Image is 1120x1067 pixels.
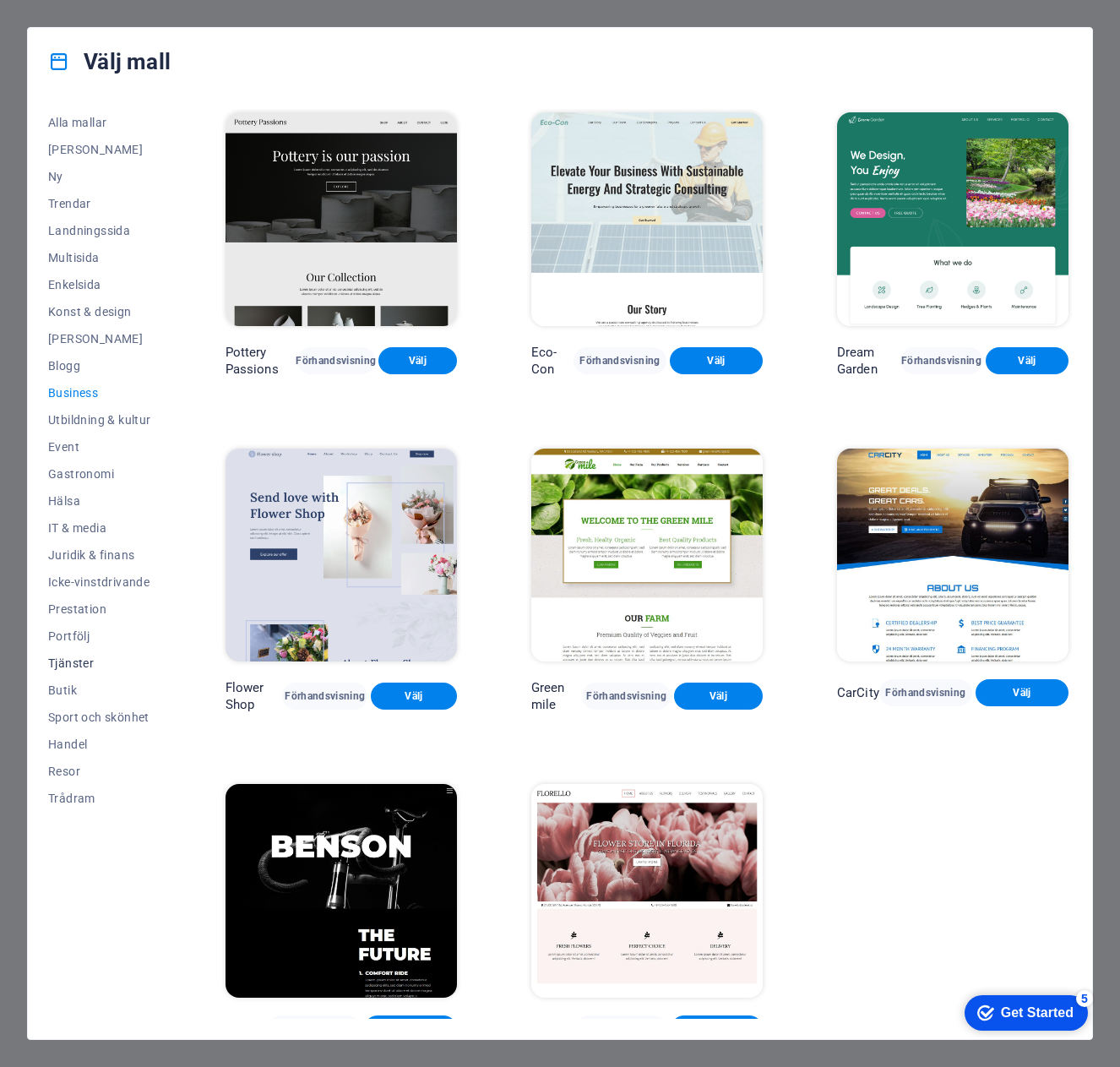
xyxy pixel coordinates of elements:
[48,650,151,677] button: Tjänster
[989,686,1055,700] span: Välj
[311,354,362,367] span: Förhandsvisning
[48,514,151,542] button: IT & media
[837,112,1068,326] img: Dream Garden
[48,542,151,569] button: Juridik & finans
[48,440,151,454] span: Event
[48,731,151,758] button: Handel
[48,332,151,346] span: [PERSON_NAME]
[48,656,151,670] span: Tjänster
[531,344,574,378] p: Eco-Con
[14,8,137,44] div: Get Started 5 items remaining, 0% complete
[48,521,151,535] span: IT & media
[48,629,151,643] span: Portfölj
[48,217,151,244] button: Landningssida
[999,354,1055,367] span: Välj
[575,1015,667,1043] button: Förhandsvisning
[48,575,151,589] span: Icke-vinstdrivande
[268,1015,361,1043] button: Förhandsvisning
[595,689,657,703] span: Förhandsvisning
[125,3,142,20] div: 5
[48,738,151,751] span: Handel
[48,379,151,406] button: Business
[893,686,959,700] span: Förhandsvisning
[282,683,367,710] button: Förhandsvisning
[48,298,151,325] button: Konst & design
[48,623,151,650] button: Portfölj
[48,386,151,400] span: Business
[48,704,151,731] button: Sport och skönhet
[48,548,151,562] span: Juridik & finans
[48,244,151,271] button: Multisida
[48,305,151,318] span: Konst & design
[378,347,457,374] button: Välj
[48,170,151,183] span: Ny
[48,190,151,217] button: Trendar
[48,224,151,237] span: Landningssida
[48,359,151,373] span: Blogg
[683,354,749,367] span: Välj
[226,784,457,998] img: Benson
[48,251,151,264] span: Multisida
[48,602,151,616] span: Prestation
[48,163,151,190] button: Ny
[900,347,983,374] button: Förhandsvisning
[48,116,151,129] span: Alla mallar
[531,679,583,713] p: Green mile
[48,406,151,433] button: Utbildning & kultur
[986,347,1068,374] button: Välj
[50,19,122,34] div: Get Started
[364,1015,457,1043] button: Välj
[914,354,970,367] span: Förhandsvisning
[392,354,443,367] span: Välj
[48,197,151,210] span: Trendar
[48,460,151,487] button: Gastronomi
[48,467,151,481] span: Gastronomi
[48,494,151,508] span: Hälsa
[48,785,151,812] button: Trådram
[226,344,297,378] p: Pottery Passions
[226,112,457,326] img: Pottery Passions
[879,679,972,706] button: Förhandsvisning
[48,683,151,697] span: Butik
[48,48,171,75] h4: Välj mall
[48,487,151,514] button: Hälsa
[674,683,763,710] button: Välj
[48,710,151,724] span: Sport och skönhet
[48,677,151,704] button: Butik
[48,143,151,156] span: [PERSON_NAME]
[837,684,879,701] p: CarCity
[297,347,376,374] button: Förhandsvisning
[296,689,354,703] span: Förhandsvisning
[48,433,151,460] button: Event
[226,679,283,713] p: Flower Shop
[671,1015,763,1043] button: Välj
[371,683,456,710] button: Välj
[48,413,151,427] span: Utbildning & kultur
[976,679,1068,706] button: Välj
[48,352,151,379] button: Blogg
[48,765,151,778] span: Resor
[688,689,749,703] span: Välj
[48,271,151,298] button: Enkelsida
[48,136,151,163] button: [PERSON_NAME]
[226,449,457,662] img: Flower Shop
[582,683,671,710] button: Förhandsvisning
[48,758,151,785] button: Resor
[48,278,151,291] span: Enkelsida
[48,325,151,352] button: [PERSON_NAME]
[384,689,443,703] span: Välj
[837,344,900,378] p: Dream Garden
[48,596,151,623] button: Prestation
[670,347,763,374] button: Välj
[531,449,763,662] img: Green mile
[48,792,151,805] span: Trådram
[531,112,763,326] img: Eco-Con
[837,449,1068,662] img: CarCity
[587,354,653,367] span: Förhandsvisning
[48,569,151,596] button: Icke-vinstdrivande
[531,784,763,998] img: Florello
[48,109,151,136] button: Alla mallar
[574,347,666,374] button: Förhandsvisning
